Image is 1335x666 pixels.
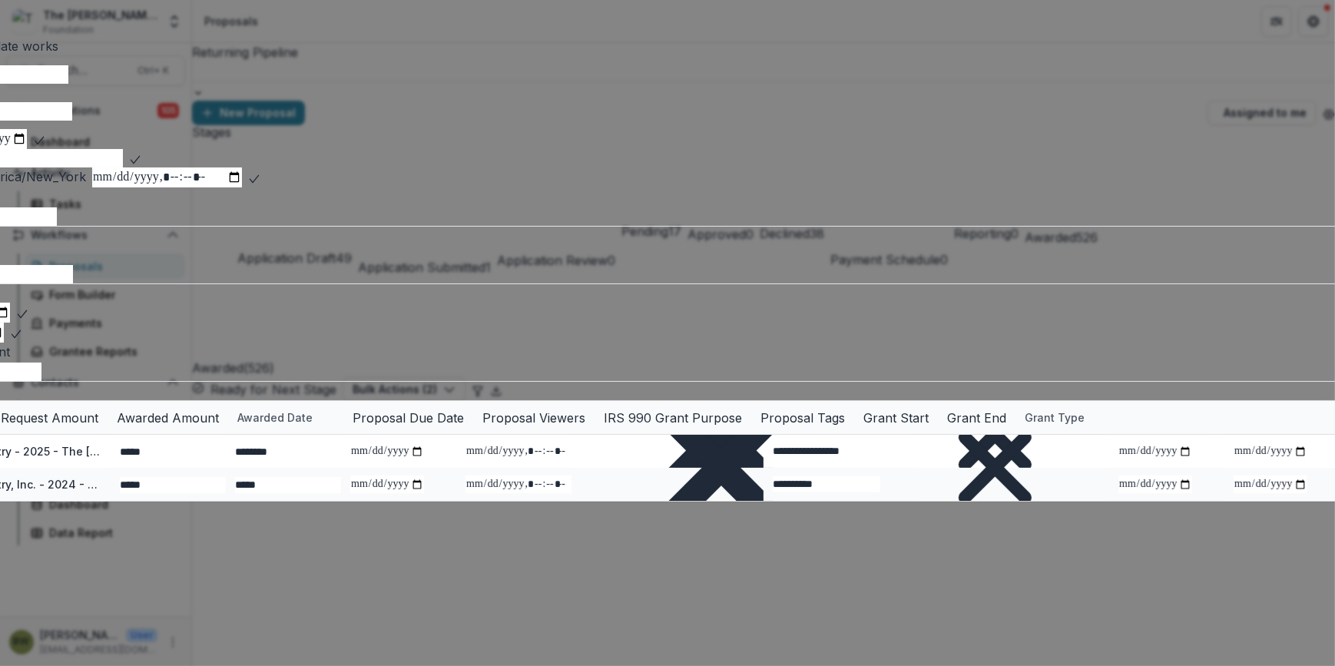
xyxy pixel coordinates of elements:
[108,401,228,434] div: Awarded Amount
[129,149,141,167] button: bulk-confirm-option
[854,409,938,427] div: Grant Start
[854,401,938,434] div: Grant Start
[473,401,595,434] div: Proposal Viewers
[228,401,343,434] div: Awarded Date
[581,326,862,608] div: Remove Blair White - bwhite@bolickfoundation.org
[248,168,260,187] button: bulk-confirm-option
[595,401,751,434] div: IRS 990 Grant Purpose
[343,409,473,427] div: Proposal Due Date
[926,399,1064,536] div: Remove Local Community Support
[938,401,1015,434] div: Grant End
[1,409,98,427] p: Request Amount
[228,409,322,426] div: Awarded Date
[751,401,854,434] div: Proposal Tags
[16,303,28,322] button: bulk-confirm-option
[1015,401,1207,434] div: Grant Type
[343,401,473,434] div: Proposal Due Date
[595,409,751,427] div: IRS 990 Grant Purpose
[938,409,1015,427] div: Grant End
[10,323,22,342] button: bulk-confirm-option
[33,130,45,148] button: bulk-confirm-option
[751,409,854,427] div: Proposal Tags
[473,409,595,427] div: Proposal Viewers
[108,409,228,427] div: Awarded Amount
[1015,409,1094,426] div: Grant Type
